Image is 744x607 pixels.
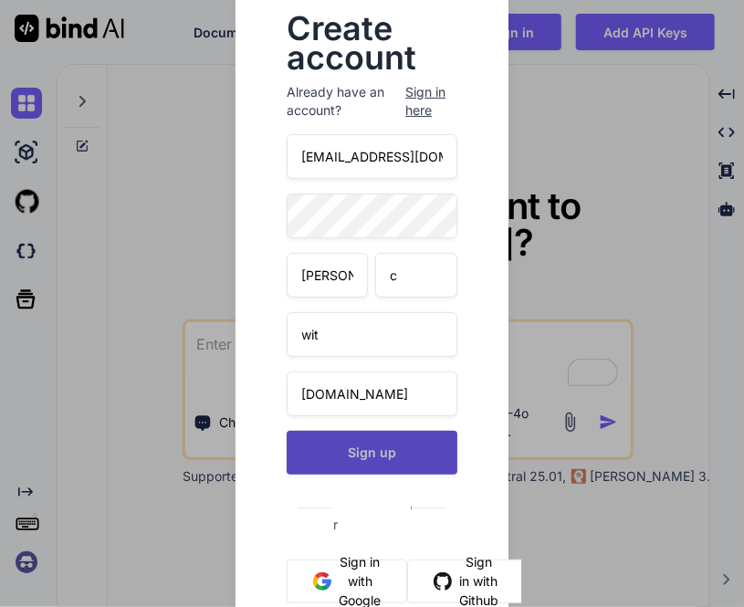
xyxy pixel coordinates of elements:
[287,134,457,179] input: Email
[287,560,407,603] button: Sign in with Google
[287,253,368,298] input: First Name
[287,431,457,475] button: Sign up
[405,83,457,120] div: Sign in here
[407,560,525,603] button: Sign in with Github
[375,253,456,298] input: Last Name
[287,372,457,416] input: Company website
[287,312,457,357] input: Your company name
[313,572,331,591] img: google
[287,14,457,72] h2: Create account
[331,484,412,547] span: or
[434,572,452,591] img: github
[287,83,457,120] p: Already have an account?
